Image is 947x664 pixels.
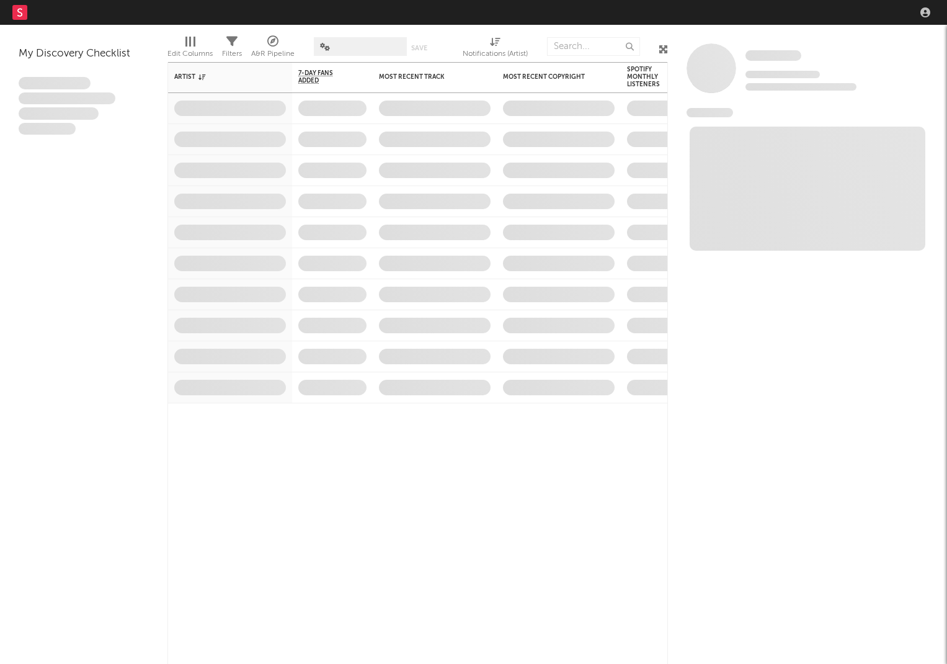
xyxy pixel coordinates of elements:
div: Most Recent Copyright [503,73,596,81]
div: Notifications (Artist) [463,31,528,67]
div: Most Recent Track [379,73,472,81]
div: My Discovery Checklist [19,47,149,61]
div: Edit Columns [167,31,213,67]
span: 7-Day Fans Added [298,70,348,84]
div: A&R Pipeline [251,47,295,61]
div: Filters [222,31,242,67]
span: Praesent ac interdum [19,107,99,120]
span: Some Artist [745,50,801,61]
span: News Feed [687,108,733,117]
button: Save [411,45,427,52]
div: Edit Columns [167,47,213,61]
span: Integer aliquet in purus et [19,92,115,105]
div: Spotify Monthly Listeners [627,66,670,88]
a: Some Artist [745,50,801,62]
span: Aliquam viverra [19,123,76,135]
span: Lorem ipsum dolor [19,77,91,89]
div: A&R Pipeline [251,31,295,67]
div: Artist [174,73,267,81]
span: Tracking Since: [DATE] [745,71,820,78]
div: Notifications (Artist) [463,47,528,61]
span: 0 fans last week [745,83,856,91]
input: Search... [547,37,640,56]
div: Filters [222,47,242,61]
